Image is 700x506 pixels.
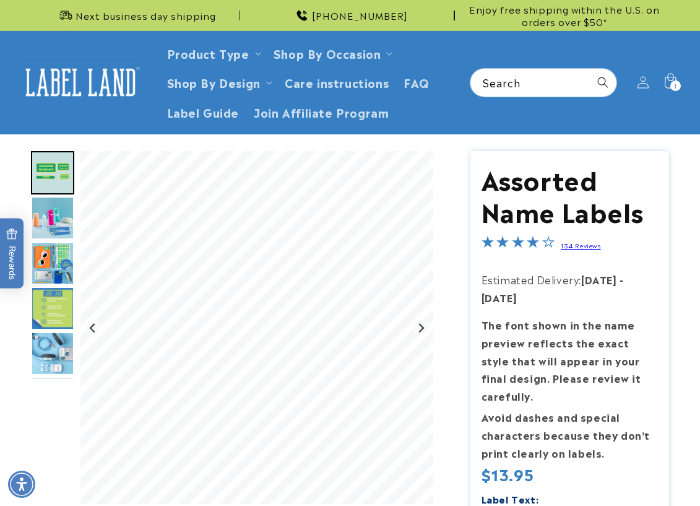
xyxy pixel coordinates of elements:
a: Join Affiliate Program [246,97,396,126]
strong: [DATE] [581,272,617,287]
span: 4.2-star overall rating [482,237,555,252]
div: Go to slide 4 [31,242,74,285]
a: FAQ [396,68,437,97]
h1: Assorted Name Labels [482,162,659,227]
a: Label Land [14,58,147,106]
strong: [DATE] [482,290,517,305]
summary: Shop By Design [160,68,277,97]
button: Next slide [413,320,430,336]
strong: Avoid dashes and special characters because they don’t print clearly on labels. [482,409,650,460]
p: Estimated Delivery: [482,271,659,307]
img: Assorted Name Labels - Label Land [31,196,74,240]
div: Go to slide 2 [31,151,74,194]
div: Go to slide 5 [31,287,74,330]
label: Label Text: [482,492,539,506]
strong: The font shown in the name preview reflects the exact style that will appear in your final design... [482,317,641,403]
span: FAQ [404,75,430,89]
div: Go to slide 3 [31,196,74,240]
span: Shop By Occasion [274,46,381,60]
span: $13.95 [482,463,534,485]
strong: - [620,272,624,287]
span: Rewards [6,228,18,279]
span: Next business day shipping [76,9,216,22]
summary: Product Type [160,38,266,68]
span: Join Affiliate Program [254,105,389,119]
span: Care instructions [285,75,389,89]
a: 134 Reviews - open in a new tab [561,241,601,250]
img: Assorted Name Labels - Label Land [31,151,74,194]
span: Label Guide [167,105,240,119]
a: Care instructions [277,68,396,97]
span: 1 [674,81,677,91]
summary: Shop By Occasion [266,38,398,68]
iframe: Gorgias live chat messenger [576,453,688,494]
a: Product Type [167,45,249,61]
div: Go to slide 7 [31,377,74,421]
a: Shop By Design [167,74,261,90]
span: Enjoy free shipping within the U.S. on orders over $50* [460,3,669,27]
img: Label Land [19,63,142,102]
img: Assorted Name Labels - Label Land [31,242,74,285]
a: Label Guide [160,97,247,126]
div: Accessibility Menu [8,471,35,498]
div: Go to slide 6 [31,332,74,375]
button: Search [589,69,616,96]
button: Previous slide [85,320,102,336]
span: [PHONE_NUMBER] [312,9,408,22]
